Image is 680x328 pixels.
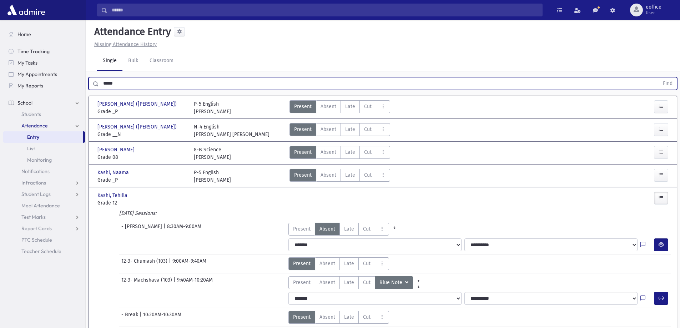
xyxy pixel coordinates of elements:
[3,131,83,143] a: Entry
[121,311,140,324] span: - Break
[646,4,661,10] span: eoffice
[294,103,312,110] span: Present
[177,276,213,289] span: 9:40AM-10:20AM
[172,257,206,270] span: 9:00AM-9:40AM
[97,192,129,199] span: Kashi, Tehilla
[17,100,32,106] span: School
[21,191,51,197] span: Student Logs
[344,313,354,321] span: Late
[194,169,231,184] div: P-5 English [PERSON_NAME]
[167,223,201,236] span: 8:30AM-9:00AM
[91,26,171,38] h5: Attendance Entry
[3,211,85,223] a: Test Marks
[97,131,187,138] span: Grade __N
[288,311,389,324] div: AttTypes
[363,260,371,267] span: Cut
[3,166,85,177] a: Notifications
[194,146,231,161] div: 8-B Science [PERSON_NAME]
[3,200,85,211] a: Meal Attendance
[3,57,85,69] a: My Tasks
[363,279,371,286] span: Cut
[91,41,157,47] a: Missing Attendance History
[97,199,187,207] span: Grade 12
[379,279,404,287] span: Blue Note
[97,176,187,184] span: Grade _P
[121,257,169,270] span: 12-3- Chumash (103)
[319,313,335,321] span: Absent
[173,276,177,289] span: |
[169,257,172,270] span: |
[140,311,143,324] span: |
[288,276,424,289] div: AttTypes
[321,103,336,110] span: Absent
[121,276,173,289] span: 12-3- Machshava (103)
[321,126,336,133] span: Absent
[97,51,122,71] a: Single
[344,279,354,286] span: Late
[21,225,52,232] span: Report Cards
[21,122,48,129] span: Attendance
[3,188,85,200] a: Student Logs
[122,51,144,71] a: Bulk
[293,225,311,233] span: Present
[319,225,335,233] span: Absent
[97,146,136,153] span: [PERSON_NAME]
[21,111,41,117] span: Students
[194,100,231,115] div: P-5 English [PERSON_NAME]
[21,214,46,220] span: Test Marks
[3,80,85,91] a: My Reports
[3,154,85,166] a: Monitoring
[293,260,311,267] span: Present
[364,126,372,133] span: Cut
[27,145,35,152] span: List
[345,148,355,156] span: Late
[119,210,156,216] i: [DATE] Sessions:
[364,103,372,110] span: Cut
[289,146,390,161] div: AttTypes
[3,46,85,57] a: Time Tracking
[17,31,31,37] span: Home
[21,180,46,186] span: Infractions
[97,100,178,108] span: [PERSON_NAME] ([PERSON_NAME])
[21,168,50,175] span: Notifications
[144,51,179,71] a: Classroom
[3,246,85,257] a: Teacher Schedule
[3,69,85,80] a: My Appointments
[3,97,85,109] a: School
[319,279,335,286] span: Absent
[3,143,85,154] a: List
[3,109,85,120] a: Students
[364,171,372,179] span: Cut
[27,157,52,163] span: Monitoring
[21,237,52,243] span: PTC Schedule
[194,123,270,138] div: N-4 English [PERSON_NAME] [PERSON_NAME]
[294,126,312,133] span: Present
[97,169,130,176] span: Kashi, Naama
[3,177,85,188] a: Infractions
[289,169,390,184] div: AttTypes
[163,223,167,236] span: |
[97,153,187,161] span: Grade 08
[121,223,163,236] span: - [PERSON_NAME]
[94,41,157,47] u: Missing Attendance History
[659,77,677,90] button: Find
[288,223,400,236] div: AttTypes
[293,279,311,286] span: Present
[345,103,355,110] span: Late
[17,48,50,55] span: Time Tracking
[345,126,355,133] span: Late
[289,100,390,115] div: AttTypes
[21,248,61,254] span: Teacher Schedule
[97,108,187,115] span: Grade _P
[646,10,661,16] span: User
[294,171,312,179] span: Present
[21,202,60,209] span: Meal Attendance
[289,123,390,138] div: AttTypes
[293,313,311,321] span: Present
[3,223,85,234] a: Report Cards
[17,60,37,66] span: My Tasks
[97,123,178,131] span: [PERSON_NAME] ([PERSON_NAME])
[321,148,336,156] span: Absent
[344,225,354,233] span: Late
[6,3,47,17] img: AdmirePro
